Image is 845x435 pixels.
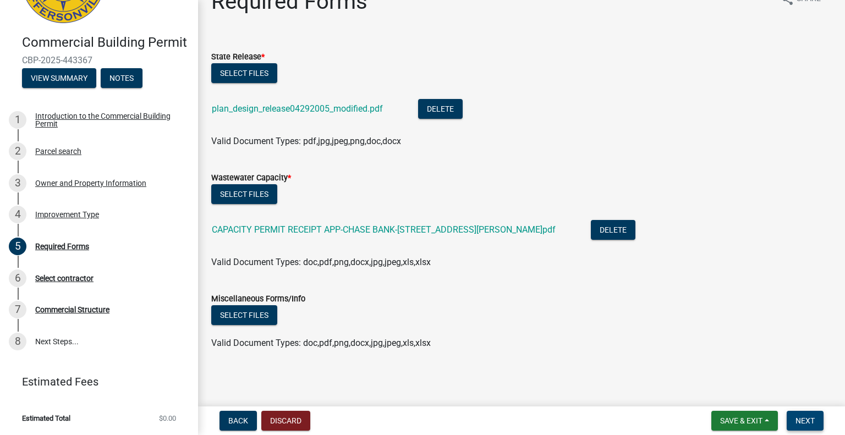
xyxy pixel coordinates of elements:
a: CAPACITY PERMIT RECEIPT APP-CHASE BANK-[STREET_ADDRESS][PERSON_NAME]pdf [212,224,556,235]
div: 8 [9,333,26,350]
div: Required Forms [35,243,89,250]
div: Select contractor [35,274,94,282]
button: Notes [101,68,142,88]
wm-modal-confirm: Delete Document [418,104,463,115]
button: Back [220,411,257,431]
div: 6 [9,269,26,287]
div: Improvement Type [35,211,99,218]
div: 3 [9,174,26,192]
span: Save & Exit [720,416,762,425]
button: Discard [261,411,310,431]
label: Miscellaneous Forms/Info [211,295,305,303]
span: Valid Document Types: doc,pdf,png,docx,jpg,jpeg,xls,xlsx [211,257,431,267]
span: $0.00 [159,415,176,422]
a: Estimated Fees [9,371,180,393]
div: Owner and Property Information [35,179,146,187]
div: Introduction to the Commercial Building Permit [35,112,180,128]
label: Wastewater Capacity [211,174,291,182]
wm-modal-confirm: Summary [22,74,96,83]
span: Back [228,416,248,425]
button: Select files [211,63,277,83]
wm-modal-confirm: Notes [101,74,142,83]
div: 5 [9,238,26,255]
div: 7 [9,301,26,318]
button: View Summary [22,68,96,88]
span: Estimated Total [22,415,70,422]
div: 2 [9,142,26,160]
button: Delete [418,99,463,119]
div: 4 [9,206,26,223]
button: Select files [211,184,277,204]
span: CBP-2025-443367 [22,55,176,65]
button: Save & Exit [711,411,778,431]
span: Valid Document Types: pdf,jpg,jpeg,png,doc,docx [211,136,401,146]
span: Valid Document Types: doc,pdf,png,docx,jpg,jpeg,xls,xlsx [211,338,431,348]
button: Delete [591,220,635,240]
span: Next [795,416,815,425]
button: Next [787,411,824,431]
h4: Commercial Building Permit [22,35,189,51]
wm-modal-confirm: Delete Document [591,225,635,236]
label: State Release [211,53,265,61]
div: 1 [9,111,26,129]
div: Parcel search [35,147,81,155]
a: plan_design_release04292005_modified.pdf [212,103,383,114]
div: Commercial Structure [35,306,109,313]
button: Select files [211,305,277,325]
